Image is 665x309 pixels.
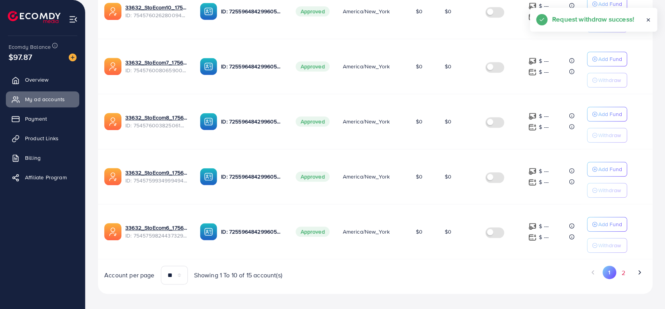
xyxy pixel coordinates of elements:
[25,134,59,142] span: Product Links
[200,168,217,185] img: ic-ba-acc.ded83a64.svg
[69,15,78,24] img: menu
[194,271,282,280] span: Showing 1 To 10 of 15 account(s)
[125,169,187,185] div: <span class='underline'>33632_StoEcom9_1756884281946</span></br>7545759934999494663
[200,223,217,240] img: ic-ba-acc.ded83a64.svg
[125,59,187,75] div: <span class='underline'>33632_StoEcom7_1756884208465</span></br>7545760080659005456
[104,113,121,130] img: ic-ads-acc.e4c84228.svg
[221,117,283,126] p: ID: 7255964842996056065
[125,59,187,66] a: 33632_StoEcom7_1756884208465
[104,223,121,240] img: ic-ads-acc.e4c84228.svg
[125,169,187,177] a: 33632_StoEcom9_1756884281946
[6,111,79,127] a: Payment
[221,227,283,236] p: ID: 7255964842996056065
[104,3,121,20] img: ic-ads-acc.e4c84228.svg
[200,3,217,20] img: ic-ba-acc.ded83a64.svg
[125,4,187,11] a: 33632_StoEcom10_1756884312947
[25,154,41,162] span: Billing
[296,6,329,16] span: Approved
[539,221,549,231] p: $ ---
[598,130,621,140] p: Withdraw
[528,13,537,21] img: top-up amount
[104,58,121,75] img: ic-ads-acc.e4c84228.svg
[125,11,187,19] span: ID: 7545760262800949256
[342,63,390,70] span: America/New_York
[587,162,627,177] button: Add Fund
[528,123,537,131] img: top-up amount
[528,68,537,76] img: top-up amount
[342,228,390,236] span: America/New_York
[200,113,217,130] img: ic-ba-acc.ded83a64.svg
[6,72,79,88] a: Overview
[200,58,217,75] img: ic-ba-acc.ded83a64.svg
[25,95,65,103] span: My ad accounts
[415,118,422,125] span: $0
[445,228,451,236] span: $0
[342,118,390,125] span: America/New_York
[104,271,155,280] span: Account per page
[69,54,77,61] img: image
[587,52,627,66] button: Add Fund
[598,75,621,85] p: Withdraw
[6,170,79,185] a: Affiliate Program
[382,266,646,280] ul: Pagination
[8,11,61,23] img: logo
[6,91,79,107] a: My ad accounts
[221,7,283,16] p: ID: 7255964842996056065
[539,177,549,187] p: $ ---
[616,266,630,280] button: Go to page 2
[445,63,451,70] span: $0
[6,150,79,166] a: Billing
[587,238,627,253] button: Withdraw
[125,224,187,240] div: <span class='underline'>33632_StoEcom6_1756884155521</span></br>7545759824437329937
[598,54,622,64] p: Add Fund
[445,118,451,125] span: $0
[125,232,187,239] span: ID: 7545759824437329937
[125,177,187,184] span: ID: 7545759934999494663
[415,228,422,236] span: $0
[528,178,537,186] img: top-up amount
[25,115,47,123] span: Payment
[587,128,627,143] button: Withdraw
[25,173,67,181] span: Affiliate Program
[587,107,627,121] button: Add Fund
[296,116,329,127] span: Approved
[539,56,549,66] p: $ ---
[528,222,537,230] img: top-up amount
[296,227,329,237] span: Approved
[445,7,451,15] span: $0
[598,241,621,250] p: Withdraw
[539,122,549,132] p: $ ---
[221,62,283,71] p: ID: 7255964842996056065
[445,173,451,180] span: $0
[25,76,48,84] span: Overview
[125,224,187,232] a: 33632_StoEcom6_1756884155521
[539,232,549,242] p: $ ---
[603,266,616,279] button: Go to page 1
[528,112,537,120] img: top-up amount
[342,173,390,180] span: America/New_York
[125,4,187,20] div: <span class='underline'>33632_StoEcom10_1756884312947</span></br>7545760262800949256
[528,57,537,65] img: top-up amount
[528,167,537,175] img: top-up amount
[125,114,187,121] a: 33632_StoEcom8_1756884241053
[125,66,187,74] span: ID: 7545760080659005456
[296,171,329,182] span: Approved
[6,130,79,146] a: Product Links
[539,1,549,11] p: $ ---
[539,111,549,121] p: $ ---
[528,233,537,241] img: top-up amount
[552,14,634,24] h5: Request withdraw success!
[598,109,622,119] p: Add Fund
[415,173,422,180] span: $0
[598,164,622,174] p: Add Fund
[125,121,187,129] span: ID: 7545760038250610705
[587,217,627,232] button: Add Fund
[539,67,549,77] p: $ ---
[7,48,33,66] span: $97.87
[221,172,283,181] p: ID: 7255964842996056065
[598,220,622,229] p: Add Fund
[633,266,646,279] button: Go to next page
[632,274,659,303] iframe: Chat
[587,73,627,88] button: Withdraw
